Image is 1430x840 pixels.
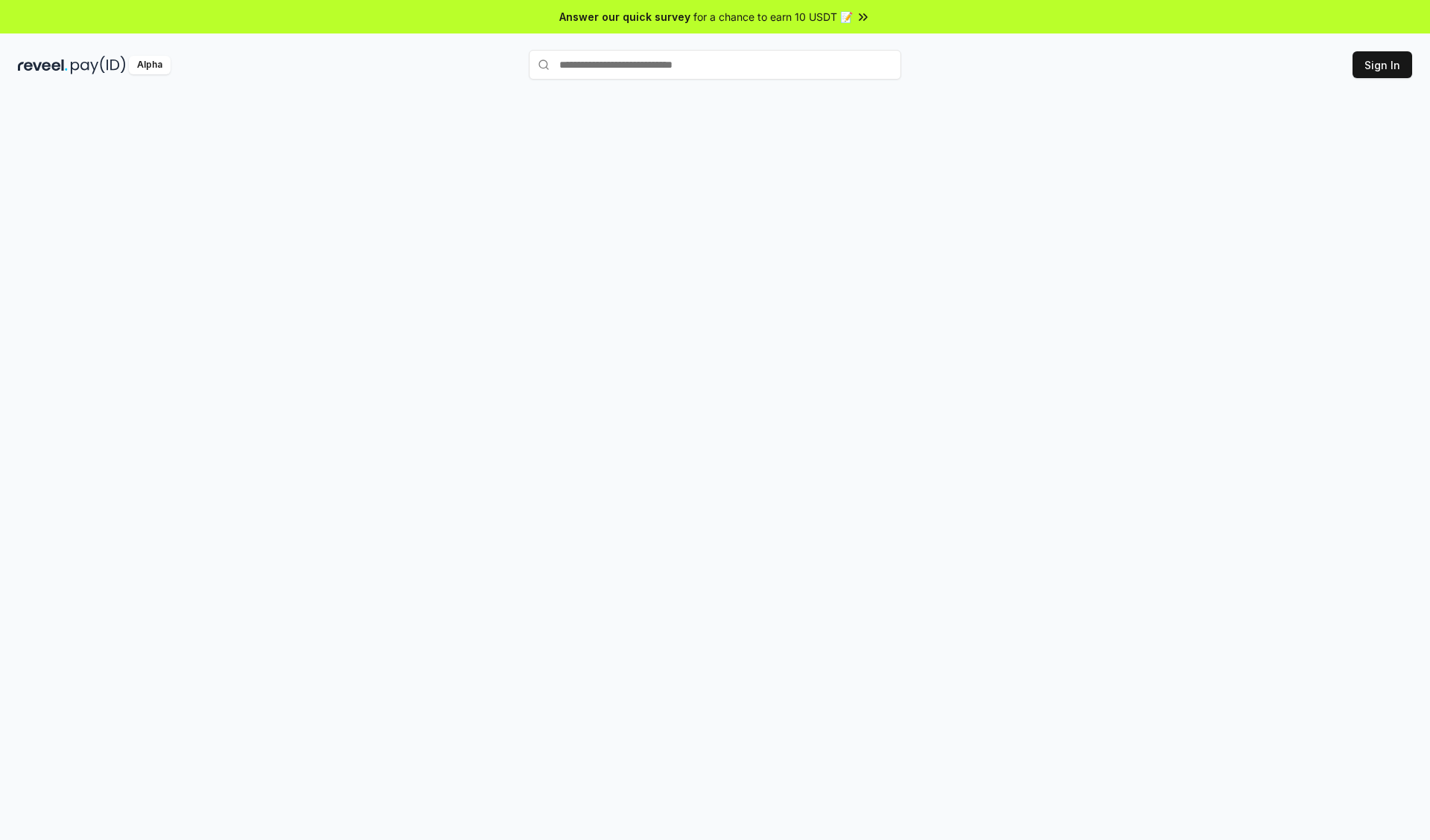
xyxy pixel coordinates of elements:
span: for a chance to earn 10 USDT 📝 [693,9,853,25]
img: pay_id [71,56,126,74]
span: Answer our quick survey [559,9,690,25]
img: reveel_dark [18,56,68,74]
button: Sign In [1353,51,1412,78]
div: Alpha [129,56,171,74]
